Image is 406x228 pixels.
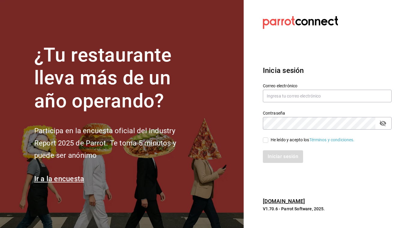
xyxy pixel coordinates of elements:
[263,206,392,212] p: V1.70.6 - Parrot Software, 2025.
[271,137,355,143] div: He leído y acepto los
[263,65,392,76] h3: Inicia sesión
[263,90,392,102] input: Ingresa tu correo electrónico
[309,137,355,142] a: Términos y condiciones.
[263,198,305,204] a: [DOMAIN_NAME]
[34,175,84,183] a: Ir a la encuesta
[263,83,392,88] label: Correo electrónico
[378,118,388,128] button: passwordField
[263,111,392,115] label: Contraseña
[34,125,196,161] h2: Participa en la encuesta oficial del Industry Report 2025 de Parrot. Te toma 5 minutos y puede se...
[34,44,196,113] h1: ¿Tu restaurante lleva más de un año operando?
